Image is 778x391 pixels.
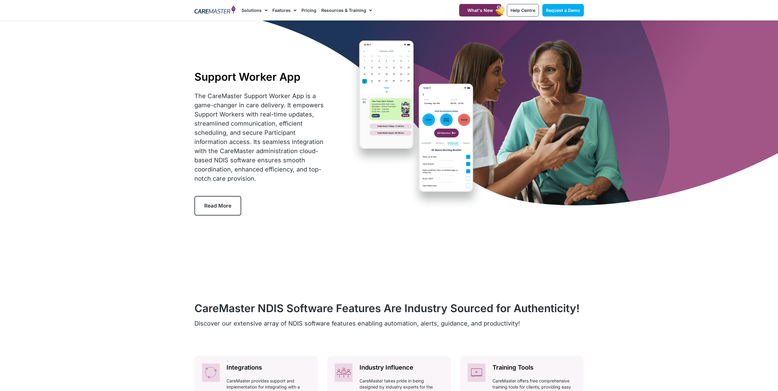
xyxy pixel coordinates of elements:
[227,363,310,372] h2: Integrations
[194,319,584,328] p: Discover our extensive array of NDIS software features enabling automation, alerts, guidance, and...
[467,8,493,13] span: What's New
[202,363,220,382] img: CareMaster NDIS CRM ensures seamless work integration with Xero and MYOB, optimising financial ma...
[194,302,584,315] h2: CareMaster NDIS Software Features Are Industry Sourced for Authenticity!
[468,363,485,382] img: CareMaster NDIS CRM provides clients with free training tools, including videos and guides, enhan...
[542,4,584,17] a: Request a Demo
[546,8,580,13] span: Request a Demo
[507,4,539,17] a: Help Centre
[492,363,576,372] h2: Training Tools
[194,91,327,183] div: The CareMaster Support Worker App is a game-changer in care delivery. It empowers Support Workers...
[194,196,241,216] a: Read More
[360,363,443,372] h2: Industry Influence
[335,363,352,382] img: Industry-informed, CareMaster NDIS CRM integrates NDIS Support Worker and Participant Apps, showc...
[194,70,327,83] h1: Support Worker App
[511,8,535,13] span: Help Centre
[194,6,236,15] img: CareMaster Logo
[204,203,231,209] span: Read More
[459,4,501,17] a: What's New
